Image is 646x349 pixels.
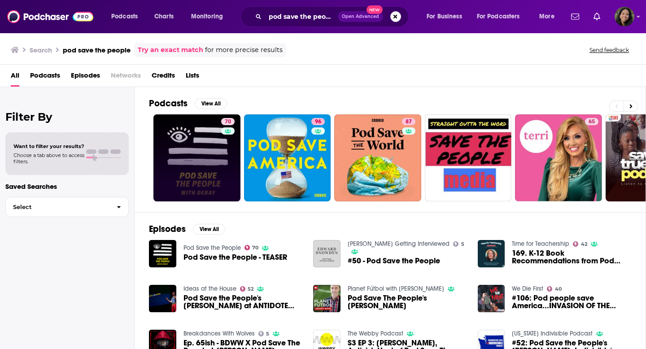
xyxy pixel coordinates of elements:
[471,9,533,24] button: open menu
[533,9,566,24] button: open menu
[266,332,269,336] span: 5
[315,118,321,127] span: 96
[111,68,141,87] span: Networks
[30,46,52,54] h3: Search
[240,286,254,292] a: 52
[193,224,225,235] button: View All
[63,46,131,54] h3: pod save the people
[149,240,176,267] img: Pod Save the People - TEASER
[573,241,587,247] a: 42
[13,143,84,149] span: Want to filter your results?
[589,118,595,127] span: 65
[581,242,587,246] span: 42
[149,223,225,235] a: EpisodesView All
[153,114,240,201] a: 70
[461,242,464,246] span: 5
[183,294,303,310] span: Pod Save the People's [PERSON_NAME] at ANTIDOTE 2019
[615,7,634,26] button: Show profile menu
[313,240,340,267] img: #50 - Pod Save the People
[154,10,174,23] span: Charts
[205,45,283,55] span: for more precise results
[221,118,235,125] a: 70
[6,204,109,210] span: Select
[311,118,325,125] a: 96
[183,244,241,252] a: Pod Save the People
[615,7,634,26] img: User Profile
[5,182,129,191] p: Saved Searches
[478,285,505,312] img: #106: Pod people save America...INVASION OF THE BODYSNATCHERS
[478,240,505,267] img: 169. K-12 Book Recommendations from Pod Save the People
[367,5,383,14] span: New
[149,285,176,312] img: Pod Save the People's DeRay Mckesson at ANTIDOTE 2019
[590,9,604,24] a: Show notifications dropdown
[183,285,236,292] a: Ideas at the House
[244,245,259,250] a: 70
[111,10,138,23] span: Podcasts
[225,118,231,127] span: 70
[149,98,227,109] a: PodcastsView All
[313,285,340,312] img: Pod Save The People's Clint Smith
[539,10,554,23] span: More
[427,10,462,23] span: For Business
[477,10,520,23] span: For Podcasters
[348,257,440,265] a: #50 - Pod Save the People
[453,241,464,247] a: 5
[348,285,444,292] a: Planet Fútbol with Grant Wahl
[342,14,379,19] span: Open Advanced
[183,294,303,310] a: Pod Save the People's DeRay Mckesson at ANTIDOTE 2019
[334,114,421,201] a: 87
[30,68,60,87] a: Podcasts
[5,110,129,123] h2: Filter By
[348,240,450,248] a: Edward Snowden Getting Interviewed
[265,9,338,24] input: Search podcasts, credits, & more...
[512,240,569,248] a: Time for Teachership
[149,223,186,235] h2: Episodes
[252,246,258,250] span: 70
[152,68,175,87] a: Credits
[249,6,417,27] div: Search podcasts, credits, & more...
[248,287,253,291] span: 52
[585,118,598,125] a: 65
[512,249,631,265] a: 169. K-12 Book Recommendations from Pod Save the People
[567,9,583,24] a: Show notifications dropdown
[191,10,223,23] span: Monitoring
[195,98,227,109] button: View All
[512,294,631,310] a: #106: Pod people save America...INVASION OF THE BODYSNATCHERS
[244,114,331,201] a: 96
[420,9,473,24] button: open menu
[402,118,415,125] a: 87
[406,118,412,127] span: 87
[183,253,287,261] a: Pod Save the People - TEASER
[348,294,467,310] a: Pod Save The People's Clint Smith
[547,286,562,292] a: 40
[149,98,188,109] h2: Podcasts
[615,7,634,26] span: Logged in as BroadleafBooks2
[186,68,199,87] a: Lists
[338,11,383,22] button: Open AdvancedNew
[105,9,149,24] button: open menu
[138,45,203,55] a: Try an exact match
[258,331,270,336] a: 5
[7,8,93,25] img: Podchaser - Follow, Share and Rate Podcasts
[348,294,467,310] span: Pod Save The People's [PERSON_NAME]
[11,68,19,87] a: All
[148,9,179,24] a: Charts
[348,330,403,337] a: The Webby Podcast
[183,330,255,337] a: Breakdances With Wolves
[71,68,100,87] a: Episodes
[185,9,235,24] button: open menu
[5,197,129,217] button: Select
